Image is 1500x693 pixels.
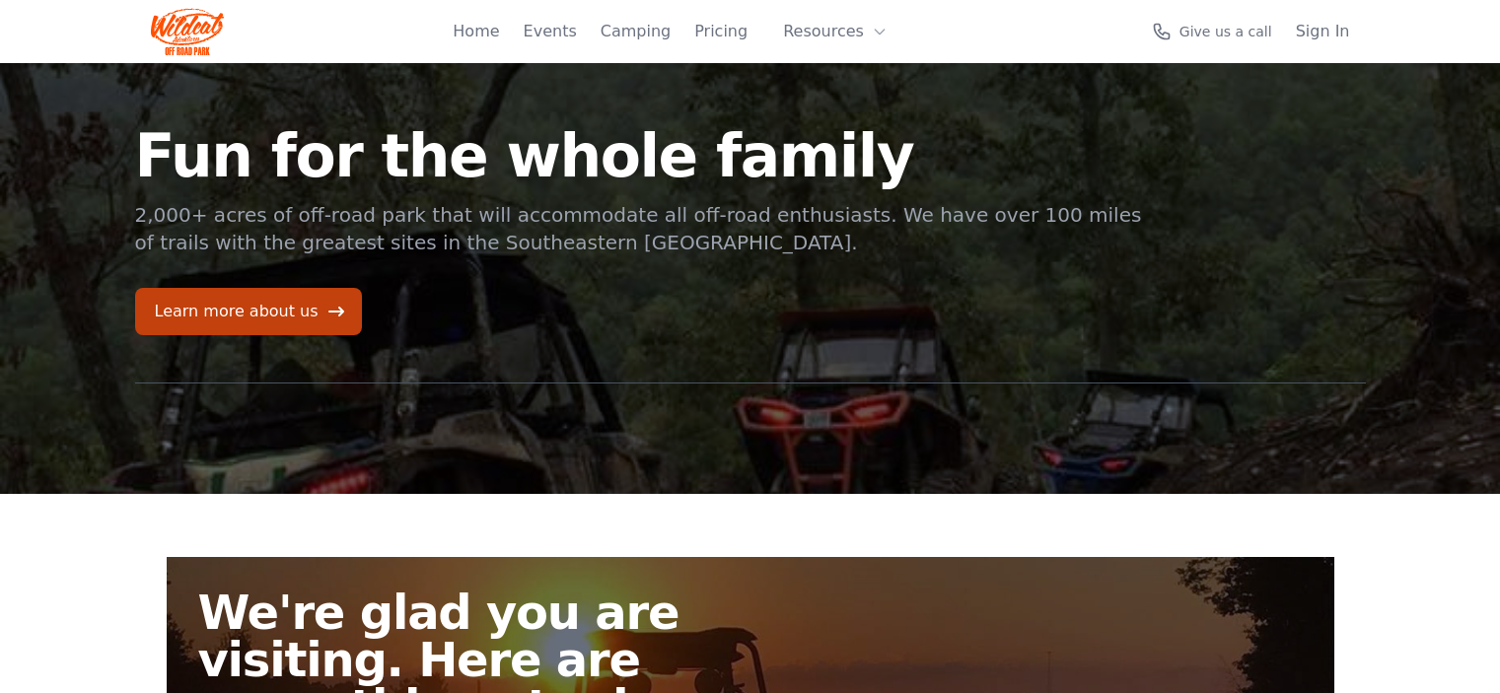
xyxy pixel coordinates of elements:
a: Pricing [694,20,748,43]
h1: Fun for the whole family [135,126,1145,185]
a: Learn more about us [135,288,362,335]
a: Give us a call [1152,22,1272,41]
a: Camping [601,20,671,43]
a: Sign In [1296,20,1350,43]
a: Home [453,20,499,43]
span: Give us a call [1179,22,1272,41]
img: Wildcat Logo [151,8,225,55]
button: Resources [771,12,899,51]
p: 2,000+ acres of off-road park that will accommodate all off-road enthusiasts. We have over 100 mi... [135,201,1145,256]
a: Events [524,20,577,43]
